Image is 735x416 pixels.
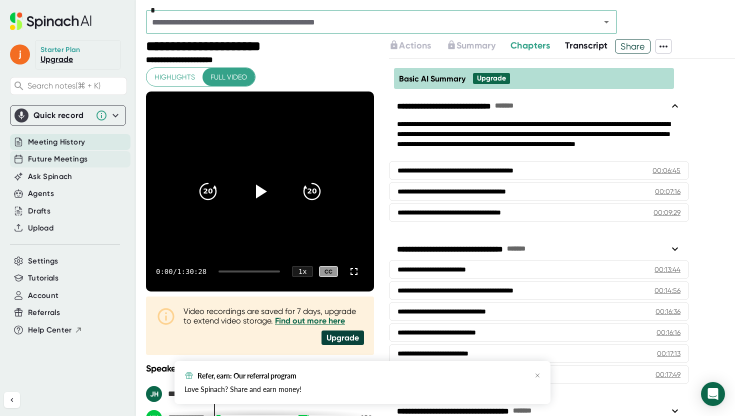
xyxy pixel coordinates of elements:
span: Full video [210,71,247,83]
button: Ask Spinach [28,171,72,182]
span: Transcript [565,40,608,51]
span: Help Center [28,324,72,336]
button: Collapse sidebar [4,392,20,408]
div: 00:07:16 [655,186,680,196]
div: Open Intercom Messenger [701,382,725,406]
a: Upgrade [40,54,73,64]
button: Tutorials [28,272,58,284]
button: Summary [446,39,495,52]
button: Transcript [565,39,608,52]
div: 00:17:13 [657,348,680,358]
a: Find out more here [275,316,345,325]
button: Drafts [28,205,50,217]
button: Referrals [28,307,60,318]
span: Highlights [154,71,195,83]
div: Quick record [33,110,90,120]
div: Jennifer Hill [146,386,206,402]
button: Help Center [28,324,82,336]
div: 0:00 / 1:30:28 [156,267,206,275]
div: Starter Plan [40,45,80,54]
div: CC [319,266,338,277]
div: Upgrade to access [389,39,446,53]
button: Actions [389,39,431,52]
div: Upgrade to access [446,39,510,53]
button: Chapters [510,39,550,52]
span: Basic AI Summary [399,74,465,83]
div: Upgrade [477,74,506,83]
span: Chapters [510,40,550,51]
button: Full video [202,68,255,86]
div: 00:09:29 [653,207,680,217]
span: Search notes (⌘ + K) [27,81,124,90]
div: Video recordings are saved for 7 days, upgrade to extend video storage. [183,306,364,325]
div: 00:16:36 [655,306,680,316]
button: Agents [28,188,54,199]
span: j [10,44,30,64]
div: Speaker Timeline [146,363,374,374]
span: Summary [456,40,495,51]
button: Open [599,15,613,29]
button: Share [615,39,650,53]
span: Actions [399,40,431,51]
div: Quick record [14,105,121,125]
div: 00:14:56 [654,285,680,295]
div: Upgrade [321,330,364,345]
button: Upload [28,222,53,234]
button: Meeting History [28,136,85,148]
div: JH [146,386,162,402]
div: 1 x [292,266,313,277]
div: 00:17:49 [655,369,680,379]
button: Settings [28,255,58,267]
button: Future Meetings [28,153,87,165]
div: 00:06:45 [652,165,680,175]
button: Account [28,290,58,301]
div: 00:16:16 [656,327,680,337]
button: Highlights [146,68,203,86]
span: Share [615,37,650,55]
div: 00:13:44 [654,264,680,274]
